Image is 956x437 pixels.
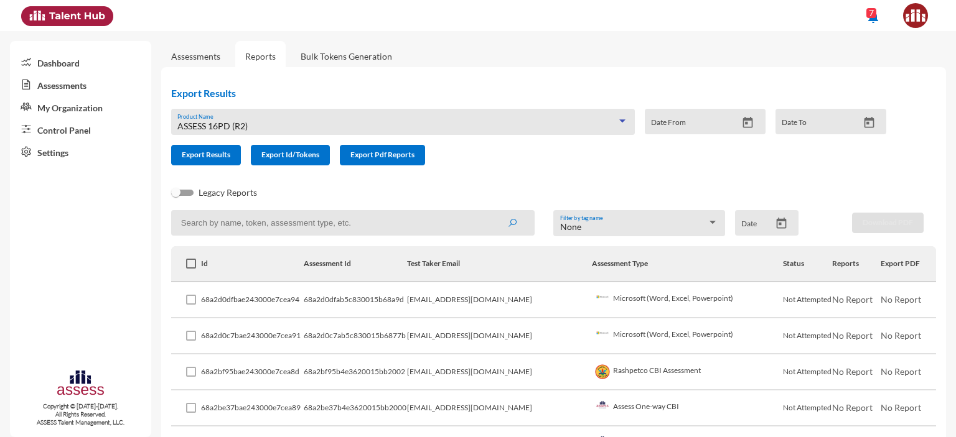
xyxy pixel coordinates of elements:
[783,354,832,390] td: Not Attempted
[783,390,832,426] td: Not Attempted
[340,145,425,165] button: Export Pdf Reports
[592,318,783,354] td: Microsoft (Word, Excel, Powerpoint)
[783,282,832,318] td: Not Attempted
[866,8,876,18] div: 7
[10,51,151,73] a: Dashboard
[201,390,304,426] td: 68a2be37bae243000e7cea89
[881,366,921,377] span: No Report
[10,118,151,140] a: Control Panel
[171,210,535,236] input: Search by name, token, assessment type, etc.
[407,390,592,426] td: [EMAIL_ADDRESS][DOMAIN_NAME]
[201,246,304,282] th: Id
[171,145,241,165] button: Export Results
[261,150,319,159] span: Export Id/Tokens
[10,140,151,163] a: Settings
[560,221,581,232] span: None
[199,185,257,200] span: Legacy Reports
[201,282,304,318] td: 68a2d0dfbae243000e7cea94
[304,318,407,354] td: 68a2d0c7ab5c830015b6877b
[592,390,783,426] td: Assess One-way CBI
[863,218,913,227] span: Download PDF
[832,330,873,341] span: No Report
[56,369,105,399] img: assesscompany-logo.png
[291,41,402,71] a: Bulk Tokens Generation
[304,390,407,426] td: 68a2be37b4e3620015bb2000
[881,294,921,305] span: No Report
[171,51,220,62] a: Assessments
[201,354,304,390] td: 68a2bf95bae243000e7cea8d
[832,294,873,305] span: No Report
[737,116,759,129] button: Open calendar
[783,318,832,354] td: Not Attempted
[10,402,151,426] p: Copyright © [DATE]-[DATE]. All Rights Reserved. ASSESS Talent Management, LLC.
[592,282,783,318] td: Microsoft (Word, Excel, Powerpoint)
[832,246,881,282] th: Reports
[182,150,230,159] span: Export Results
[592,354,783,390] td: Rashpetco CBI Assessment
[350,150,415,159] span: Export Pdf Reports
[783,246,832,282] th: Status
[10,73,151,96] a: Assessments
[771,217,792,230] button: Open calendar
[10,96,151,118] a: My Organization
[858,116,880,129] button: Open calendar
[866,9,881,24] mat-icon: notifications
[407,282,592,318] td: [EMAIL_ADDRESS][DOMAIN_NAME]
[407,354,592,390] td: [EMAIL_ADDRESS][DOMAIN_NAME]
[881,246,936,282] th: Export PDF
[235,41,286,71] a: Reports
[832,366,873,377] span: No Report
[171,87,896,99] h2: Export Results
[852,213,924,233] button: Download PDF
[177,121,248,131] span: ASSESS 16PD (R2)
[881,330,921,341] span: No Report
[407,318,592,354] td: [EMAIL_ADDRESS][DOMAIN_NAME]
[304,282,407,318] td: 68a2d0dfab5c830015b68a9d
[592,246,783,282] th: Assessment Type
[832,402,873,413] span: No Report
[407,246,592,282] th: Test Taker Email
[251,145,330,165] button: Export Id/Tokens
[201,318,304,354] td: 68a2d0c7bae243000e7cea91
[881,402,921,413] span: No Report
[304,354,407,390] td: 68a2bf95b4e3620015bb2002
[304,246,407,282] th: Assessment Id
